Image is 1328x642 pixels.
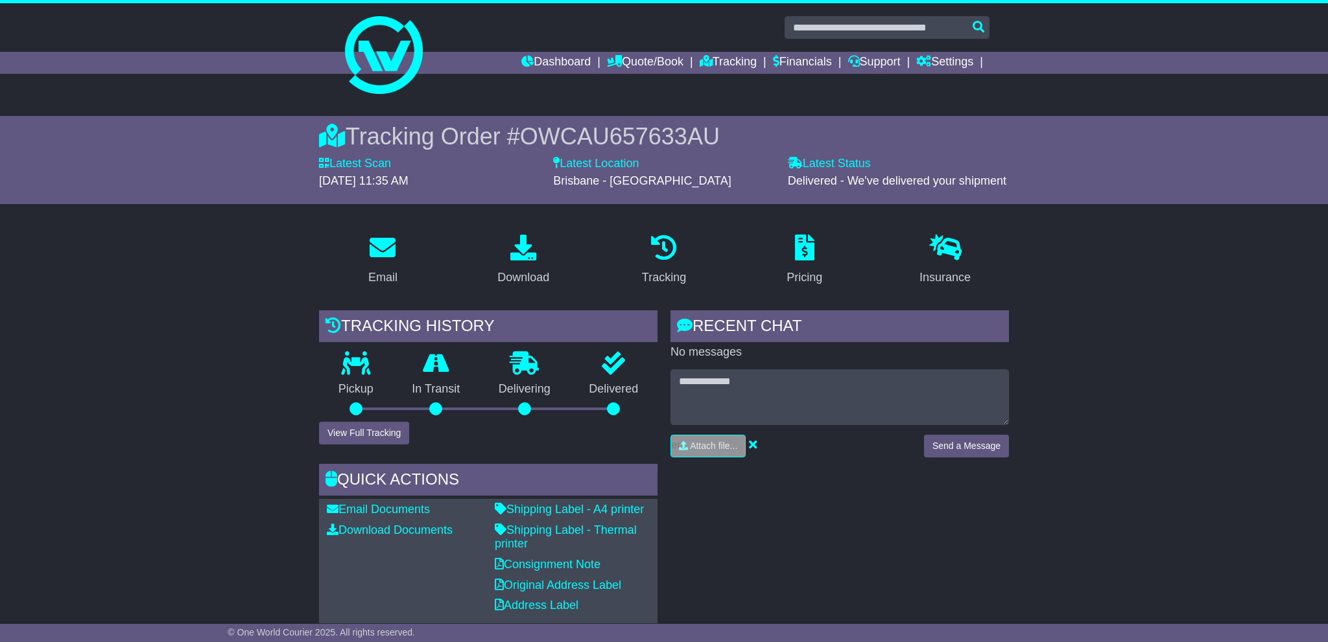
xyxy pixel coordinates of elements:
span: OWCAU657633AU [520,123,720,150]
div: Email [368,269,397,286]
a: Financials [773,52,832,74]
p: Delivered [570,382,658,396]
a: Pricing [778,230,831,291]
a: Tracking [700,52,757,74]
div: Tracking [642,269,686,286]
span: Delivered - We've delivered your shipment [788,174,1006,187]
a: Original Address Label [495,579,621,591]
a: Shipping Label - Thermal printer [495,523,637,551]
p: No messages [670,345,1009,360]
label: Latest Location [553,157,639,171]
p: Delivering [479,382,570,396]
a: Download [489,230,558,291]
a: Shipping Label - A4 printer [495,503,644,516]
div: Tracking history [319,310,658,345]
div: RECENT CHAT [670,310,1009,345]
div: Quick Actions [319,464,658,499]
p: Pickup [319,382,393,396]
button: Send a Message [924,435,1009,457]
div: Pricing [787,269,822,286]
div: Download [497,269,549,286]
div: Tracking Order # [319,122,1009,150]
span: [DATE] 11:35 AM [319,174,409,187]
a: Email Documents [327,503,430,516]
span: © One World Courier 2025. All rights reserved. [228,627,415,637]
a: Insurance [911,230,979,291]
label: Latest Scan [319,157,391,171]
span: Brisbane - [GEOGRAPHIC_DATA] [553,174,731,187]
a: Dashboard [521,52,591,74]
div: Insurance [919,269,971,286]
button: View Full Tracking [319,422,409,444]
a: Consignment Note [495,558,600,571]
a: Download Documents [327,523,453,536]
a: Quote/Book [607,52,683,74]
a: Support [848,52,901,74]
label: Latest Status [788,157,871,171]
a: Email [360,230,406,291]
a: Settings [916,52,973,74]
a: Tracking [634,230,694,291]
p: In Transit [393,382,480,396]
a: Address Label [495,599,578,612]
